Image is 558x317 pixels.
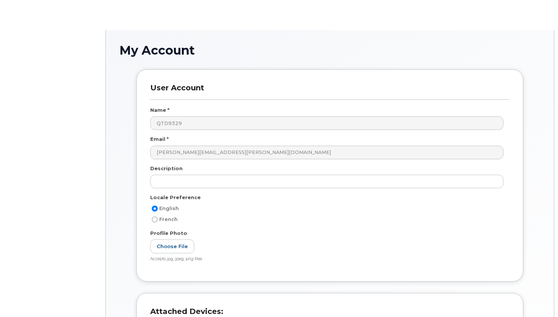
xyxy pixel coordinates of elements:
label: Choose File [150,239,194,253]
label: Profile Photo [150,230,187,237]
span: English [159,206,179,211]
div: Accepts jpg, jpeg, png files [150,256,503,262]
span: French [159,216,178,222]
label: Description [150,165,183,172]
h1: My Account [119,44,540,57]
label: Name * [150,107,169,114]
label: Email * [150,136,169,143]
input: French [152,216,158,223]
input: English [152,206,158,212]
h3: User Account [150,83,509,99]
label: Locale Preference [150,194,201,201]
